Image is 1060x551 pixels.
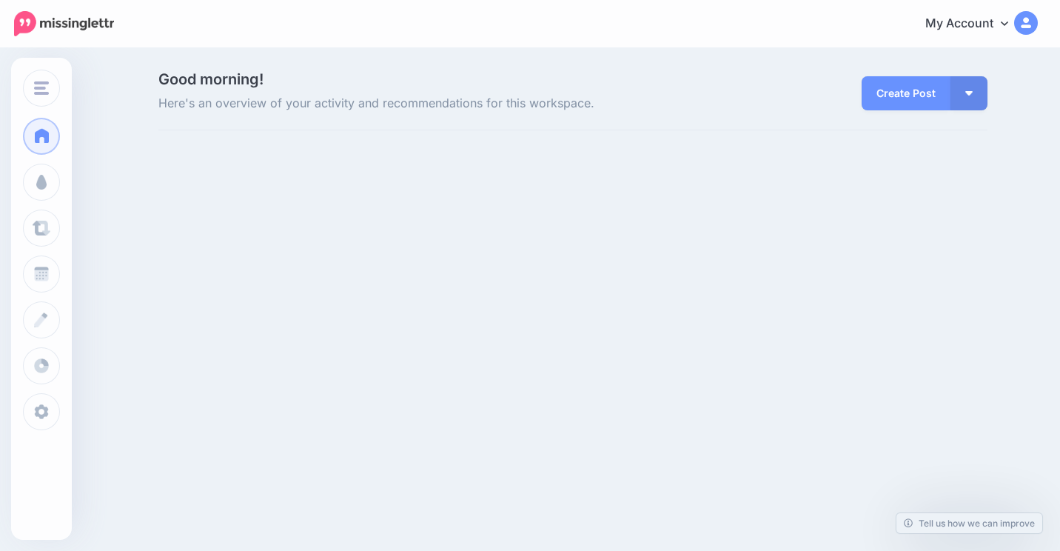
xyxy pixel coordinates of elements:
span: Good morning! [158,70,264,88]
span: Here's an overview of your activity and recommendations for this workspace. [158,94,704,113]
a: Tell us how we can improve [896,513,1042,533]
img: arrow-down-white.png [965,91,973,96]
a: Create Post [862,76,950,110]
a: My Account [910,6,1038,42]
img: menu.png [34,81,49,95]
img: Missinglettr [14,11,114,36]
